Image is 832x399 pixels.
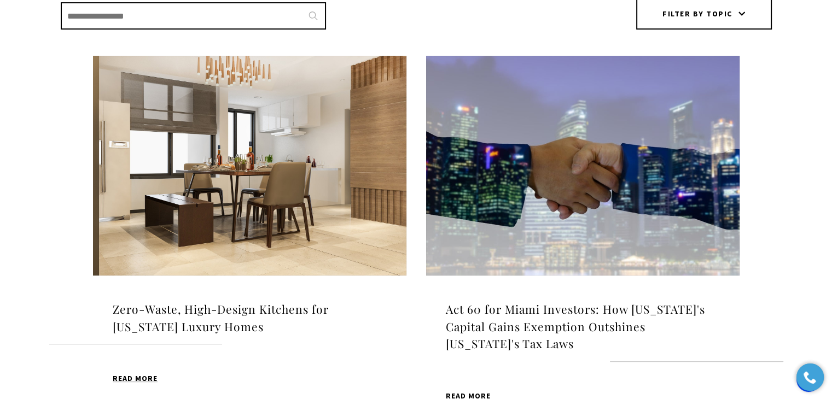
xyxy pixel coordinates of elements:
span: Read MORE [113,374,158,382]
img: Act 60 for Miami Investors: How Puerto Rico's Capital Gains Exemption Outshines Florida's Tax Laws [426,56,740,275]
h4: Zero-Waste, High-Design Kitchens for [US_STATE] Luxury Homes [113,301,387,335]
h4: Act 60 for Miami Investors: How [US_STATE]'s Capital Gains Exemption Outshines [US_STATE]'s Tax Laws [446,301,720,353]
img: Zero-Waste, High-Design Kitchens for Puerto Rico Luxury Homes [93,56,406,275]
